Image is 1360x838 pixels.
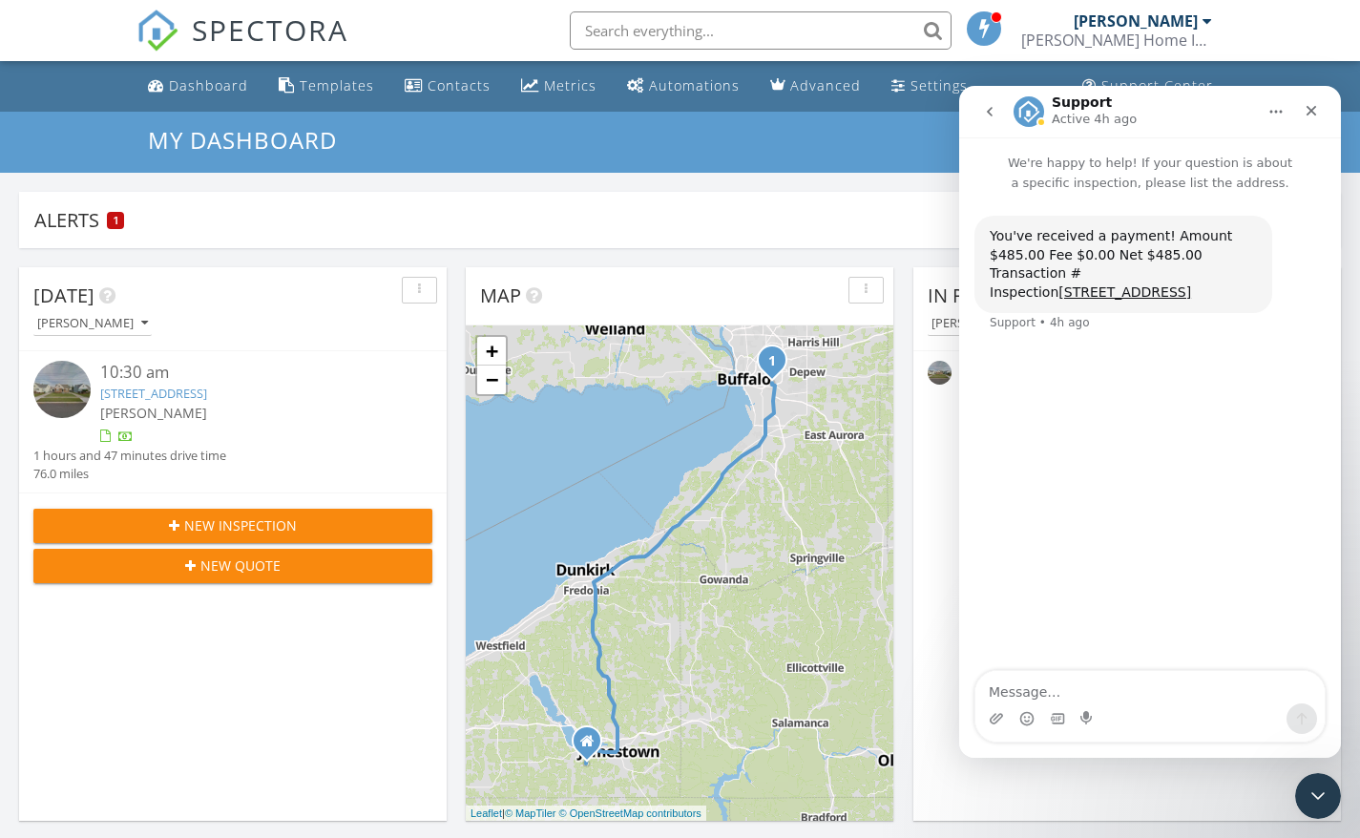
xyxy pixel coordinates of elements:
span: [PERSON_NAME] [100,404,207,422]
div: 1 hours and 47 minutes drive time [33,447,226,465]
button: New Inspection [33,509,432,543]
div: 1654 Winch Rd, Lakewood NY 14750 [587,741,598,752]
a: [STREET_ADDRESS] [100,385,207,402]
div: Metrics [544,76,596,94]
i: 1 [768,355,776,368]
div: Automations [649,76,740,94]
div: | [466,806,706,822]
img: The Best Home Inspection Software - Spectora [136,10,178,52]
div: Settings [910,76,968,94]
button: New Quote [33,549,432,583]
span: New Quote [200,555,281,576]
div: 10:30 am [100,361,400,385]
span: 1 [114,214,118,227]
a: Leaflet [471,807,502,819]
div: Dashboard [169,76,248,94]
a: Zoom out [477,366,506,394]
a: Metrics [513,69,604,104]
span: In Progress [928,283,1048,308]
span: [DATE] [33,283,94,308]
a: Automations (Basic) [619,69,747,104]
div: [PERSON_NAME] [931,317,1042,330]
div: 76.0 miles [33,465,226,483]
a: Advanced [763,69,868,104]
a: © OpenStreetMap contributors [559,807,701,819]
div: 253 N Meadowbrook Pkwy, Cheektowaga, NY 14206 [772,360,784,371]
div: Johnson Home Inspection [1021,31,1212,50]
img: streetview [33,361,91,418]
a: Dashboard [140,69,256,104]
button: [PERSON_NAME] [928,311,1046,337]
div: Advanced [790,76,861,94]
div: [PERSON_NAME] [1074,11,1198,31]
span: New Inspection [184,515,297,535]
div: [PERSON_NAME] [37,317,148,330]
a: Support Center [1075,69,1221,104]
button: [PERSON_NAME] [33,311,152,337]
a: 10:30 am [STREET_ADDRESS] [PERSON_NAME] 1 hours and 47 minutes drive time 76.0 miles [33,361,432,483]
a: [DATE] 10:30 am [STREET_ADDRESS] [PERSON_NAME] [928,361,1327,446]
iframe: Intercom live chat [959,86,1341,758]
a: Contacts [397,69,498,104]
div: Support Center [1101,76,1213,94]
a: Zoom in [477,337,506,366]
div: Contacts [428,76,491,94]
a: SPECTORA [136,26,348,66]
span: Map [480,283,521,308]
a: © MapTiler [505,807,556,819]
span: My Dashboard [148,124,337,156]
div: Templates [300,76,374,94]
div: Alerts [34,207,1298,233]
span: SPECTORA [192,10,348,50]
img: streetview [928,361,952,385]
input: Search everything... [570,11,952,50]
a: Settings [884,69,975,104]
iframe: Intercom live chat [1295,773,1341,819]
a: Templates [271,69,382,104]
